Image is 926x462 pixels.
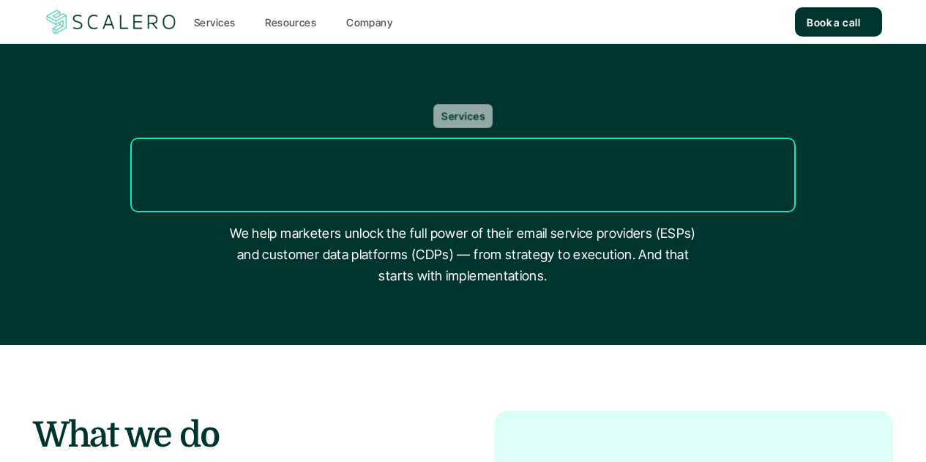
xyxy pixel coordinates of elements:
img: Scalero company logotype [44,8,179,36]
p: Book a call [807,15,860,30]
p: Company [346,15,392,30]
p: Resources [265,15,316,30]
h2: What we do [33,411,465,460]
a: Book a call [795,7,882,37]
a: Scalero company logotype [44,9,179,35]
p: We help marketers unlock the full power of their email service providers (ESPs) and customer data... [225,223,701,286]
p: Services [194,15,235,30]
p: Services [441,108,485,124]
